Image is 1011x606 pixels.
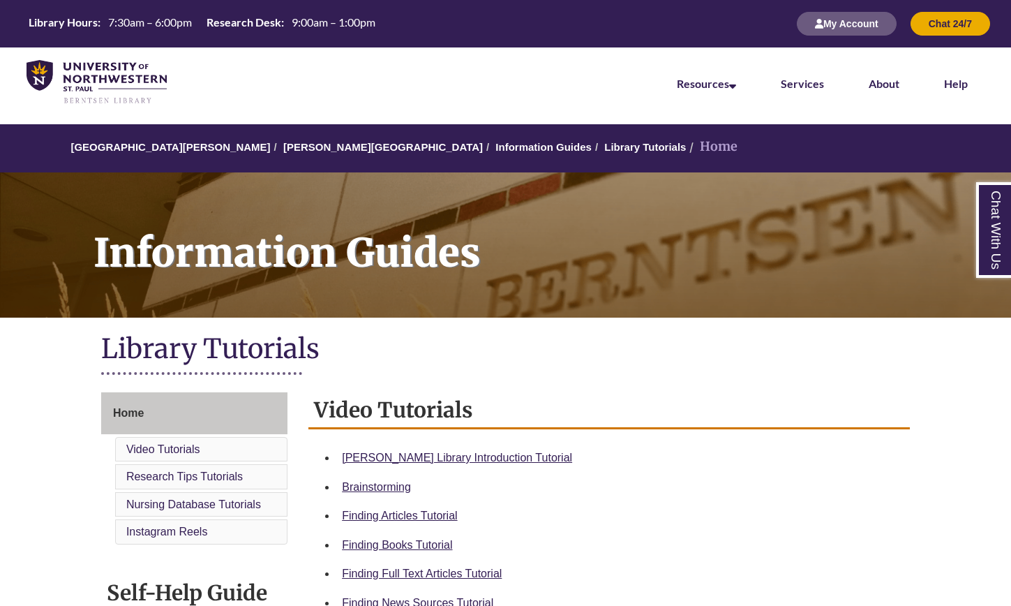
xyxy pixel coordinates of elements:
a: Instagram Reels [126,526,208,538]
a: [PERSON_NAME] Library Introduction Tutorial [342,452,572,464]
table: Hours Today [23,15,381,32]
span: 7:30am – 6:00pm [108,15,192,29]
a: Home [101,392,287,434]
h1: Library Tutorials [101,332,910,369]
li: Home [686,137,737,157]
a: Research Tips Tutorials [126,471,243,482]
button: My Account [797,12,897,36]
a: Chat 24/7 [911,17,990,29]
a: Brainstorming [342,481,411,493]
a: [PERSON_NAME][GEOGRAPHIC_DATA] [283,141,483,153]
span: 9:00am – 1:00pm [292,15,375,29]
a: Hours Today [23,15,381,34]
a: [GEOGRAPHIC_DATA][PERSON_NAME] [70,141,270,153]
a: Help [944,77,968,90]
th: Library Hours: [23,15,103,30]
span: Home [113,407,144,419]
a: Video Tutorials [126,443,200,455]
th: Research Desk: [201,15,286,30]
a: Finding Articles Tutorial [342,510,457,522]
a: Library Tutorials [604,141,686,153]
img: UNWSP Library Logo [27,60,167,105]
button: Chat 24/7 [911,12,990,36]
a: Services [781,77,824,90]
a: Finding Full Text Articles Tutorial [342,568,502,579]
a: Information Guides [495,141,592,153]
h2: Video Tutorials [308,392,910,429]
a: Resources [677,77,736,90]
a: Finding Books Tutorial [342,539,452,551]
a: Nursing Database Tutorials [126,498,261,510]
h1: Information Guides [78,172,1011,300]
div: Guide Page Menu [101,392,287,547]
a: About [869,77,899,90]
a: My Account [797,17,897,29]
